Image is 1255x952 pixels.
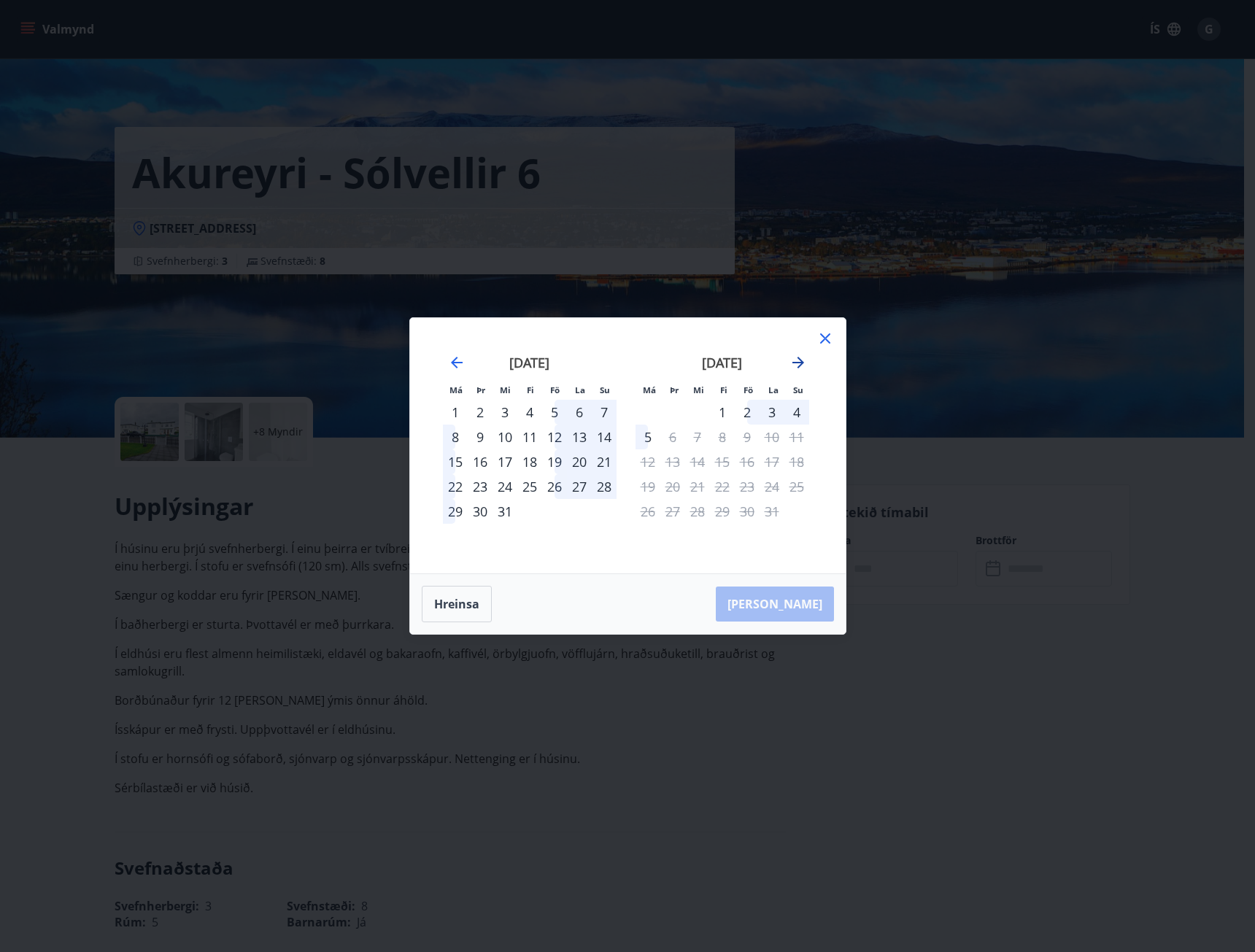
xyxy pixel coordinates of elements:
td: Choose mánudagur, 1. desember 2025 as your check-in date. It’s available. [443,400,468,425]
td: Choose föstudagur, 19. desember 2025 as your check-in date. It’s available. [542,449,567,474]
div: 19 [542,449,567,474]
td: Not available. föstudagur, 30. janúar 2026 [735,499,760,524]
div: Aðeins útritun í boði [660,425,685,449]
td: Choose þriðjudagur, 16. desember 2025 as your check-in date. It’s available. [468,449,493,474]
small: La [575,384,585,395]
td: Choose miðvikudagur, 24. desember 2025 as your check-in date. It’s available. [493,474,517,499]
td: Not available. miðvikudagur, 28. janúar 2026 [685,499,710,524]
td: Choose miðvikudagur, 31. desember 2025 as your check-in date. It’s available. [493,499,517,524]
td: Choose mánudagur, 8. desember 2025 as your check-in date. It’s available. [443,425,468,449]
div: 17 [493,449,517,474]
div: Aðeins innritun í boði [443,400,468,425]
td: Choose fimmtudagur, 11. desember 2025 as your check-in date. It’s available. [517,425,542,449]
td: Not available. mánudagur, 19. janúar 2026 [636,474,660,499]
div: 4 [784,400,809,425]
td: Choose miðvikudagur, 17. desember 2025 as your check-in date. It’s available. [493,449,517,474]
td: Choose mánudagur, 22. desember 2025 as your check-in date. It’s available. [443,474,468,499]
div: 12 [542,425,567,449]
div: Move backward to switch to the previous month. [448,354,466,371]
div: Move forward to switch to the next month. [789,354,807,371]
small: Fi [527,384,534,395]
td: Not available. sunnudagur, 11. janúar 2026 [784,425,809,449]
div: 10 [493,425,517,449]
td: Not available. fimmtudagur, 29. janúar 2026 [710,499,735,524]
td: Not available. sunnudagur, 25. janúar 2026 [784,474,809,499]
td: Not available. þriðjudagur, 20. janúar 2026 [660,474,685,499]
div: 3 [493,400,517,425]
td: Choose mánudagur, 29. desember 2025 as your check-in date. It’s available. [443,499,468,524]
td: Choose þriðjudagur, 2. desember 2025 as your check-in date. It’s available. [468,400,493,425]
td: Not available. mánudagur, 26. janúar 2026 [636,499,660,524]
small: Mi [693,384,704,395]
td: Not available. fimmtudagur, 15. janúar 2026 [710,449,735,474]
td: Choose sunnudagur, 21. desember 2025 as your check-in date. It’s available. [592,449,617,474]
div: 16 [468,449,493,474]
div: 24 [493,474,517,499]
td: Choose sunnudagur, 4. janúar 2026 as your check-in date. It’s available. [784,400,809,425]
div: 26 [542,474,567,499]
small: Þr [670,384,679,395]
td: Choose sunnudagur, 7. desember 2025 as your check-in date. It’s available. [592,400,617,425]
td: Not available. laugardagur, 31. janúar 2026 [760,499,784,524]
td: Choose laugardagur, 13. desember 2025 as your check-in date. It’s available. [567,425,592,449]
div: 7 [592,400,617,425]
div: 23 [468,474,493,499]
td: Not available. miðvikudagur, 7. janúar 2026 [685,425,710,449]
small: Su [600,384,610,395]
td: Choose fimmtudagur, 18. desember 2025 as your check-in date. It’s available. [517,449,542,474]
td: Choose föstudagur, 12. desember 2025 as your check-in date. It’s available. [542,425,567,449]
div: 1 [710,400,735,425]
td: Not available. fimmtudagur, 22. janúar 2026 [710,474,735,499]
div: 27 [567,474,592,499]
td: Not available. fimmtudagur, 8. janúar 2026 [710,425,735,449]
td: Choose fimmtudagur, 4. desember 2025 as your check-in date. It’s available. [517,400,542,425]
div: 20 [567,449,592,474]
td: Not available. laugardagur, 24. janúar 2026 [760,474,784,499]
div: 8 [443,425,468,449]
div: 13 [567,425,592,449]
div: 4 [517,400,542,425]
div: 14 [592,425,617,449]
td: Not available. sunnudagur, 18. janúar 2026 [784,449,809,474]
div: 6 [567,400,592,425]
strong: [DATE] [702,354,742,371]
td: Choose laugardagur, 27. desember 2025 as your check-in date. It’s available. [567,474,592,499]
small: Fö [744,384,753,395]
div: 3 [760,400,784,425]
strong: [DATE] [509,354,549,371]
td: Choose fimmtudagur, 1. janúar 2026 as your check-in date. It’s available. [710,400,735,425]
td: Choose föstudagur, 5. desember 2025 as your check-in date. It’s available. [542,400,567,425]
button: Hreinsa [422,586,492,622]
small: Fö [550,384,560,395]
td: Choose þriðjudagur, 9. desember 2025 as your check-in date. It’s available. [468,425,493,449]
div: 11 [517,425,542,449]
div: 31 [493,499,517,524]
td: Choose mánudagur, 5. janúar 2026 as your check-in date. It’s available. [636,425,660,449]
div: 5 [542,400,567,425]
td: Not available. föstudagur, 9. janúar 2026 [735,425,760,449]
td: Choose fimmtudagur, 25. desember 2025 as your check-in date. It’s available. [517,474,542,499]
div: 29 [443,499,468,524]
td: Choose mánudagur, 15. desember 2025 as your check-in date. It’s available. [443,449,468,474]
small: La [768,384,779,395]
small: Má [449,384,463,395]
div: 28 [592,474,617,499]
td: Choose þriðjudagur, 30. desember 2025 as your check-in date. It’s available. [468,499,493,524]
td: Choose sunnudagur, 14. desember 2025 as your check-in date. It’s available. [592,425,617,449]
small: Þr [476,384,485,395]
td: Choose miðvikudagur, 10. desember 2025 as your check-in date. It’s available. [493,425,517,449]
small: Má [643,384,656,395]
td: Choose föstudagur, 26. desember 2025 as your check-in date. It’s available. [542,474,567,499]
div: 15 [443,449,468,474]
td: Choose sunnudagur, 28. desember 2025 as your check-in date. It’s available. [592,474,617,499]
td: Not available. föstudagur, 23. janúar 2026 [735,474,760,499]
div: 9 [468,425,493,449]
div: 18 [517,449,542,474]
td: Choose föstudagur, 2. janúar 2026 as your check-in date. It’s available. [735,400,760,425]
div: 21 [592,449,617,474]
small: Mi [500,384,511,395]
td: Choose miðvikudagur, 3. desember 2025 as your check-in date. It’s available. [493,400,517,425]
td: Not available. laugardagur, 10. janúar 2026 [760,425,784,449]
td: Not available. mánudagur, 12. janúar 2026 [636,449,660,474]
div: 2 [468,400,493,425]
